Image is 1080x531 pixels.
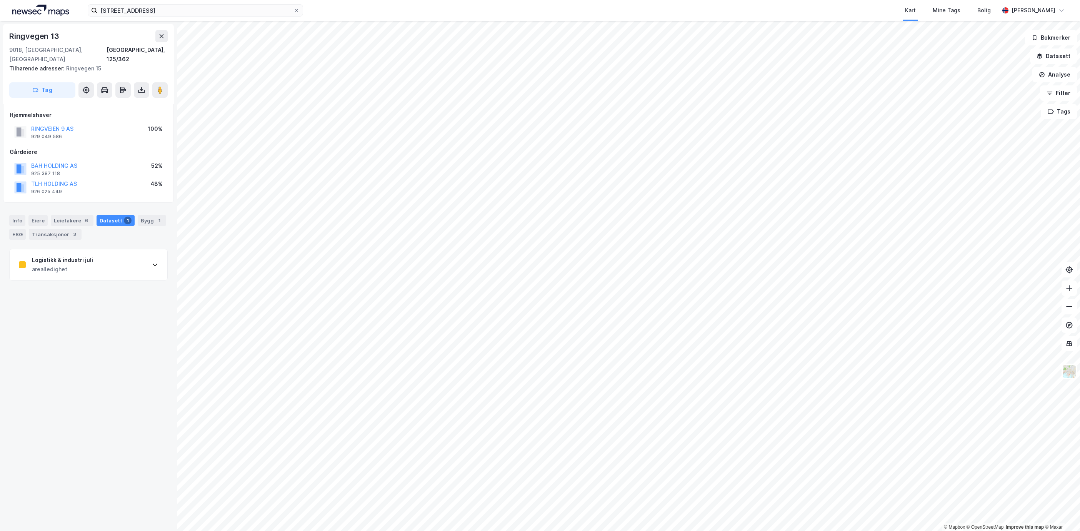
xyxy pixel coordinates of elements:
[9,65,66,72] span: Tilhørende adresser:
[12,5,69,16] img: logo.a4113a55bc3d86da70a041830d287a7e.svg
[97,5,293,16] input: Søk på adresse, matrikkel, gårdeiere, leietakere eller personer
[905,6,916,15] div: Kart
[155,217,163,224] div: 1
[151,161,163,170] div: 52%
[1042,494,1080,531] iframe: Chat Widget
[1006,524,1044,530] a: Improve this map
[150,179,163,189] div: 48%
[32,255,93,265] div: Logistikk & industri juli
[944,524,965,530] a: Mapbox
[138,215,166,226] div: Bygg
[32,265,93,274] div: arealledighet
[9,64,162,73] div: Ringvegen 15
[977,6,991,15] div: Bolig
[10,110,167,120] div: Hjemmelshaver
[28,215,48,226] div: Eiere
[1032,67,1077,82] button: Analyse
[148,124,163,134] div: 100%
[1030,48,1077,64] button: Datasett
[1025,30,1077,45] button: Bokmerker
[1062,364,1077,379] img: Z
[31,189,62,195] div: 926 025 449
[31,134,62,140] div: 929 049 586
[9,82,75,98] button: Tag
[31,170,60,177] div: 925 387 118
[51,215,93,226] div: Leietakere
[1040,85,1077,101] button: Filter
[97,215,135,226] div: Datasett
[933,6,960,15] div: Mine Tags
[9,215,25,226] div: Info
[10,147,167,157] div: Gårdeiere
[124,217,132,224] div: 1
[1012,6,1055,15] div: [PERSON_NAME]
[71,230,78,238] div: 3
[967,524,1004,530] a: OpenStreetMap
[1041,104,1077,119] button: Tags
[107,45,168,64] div: [GEOGRAPHIC_DATA], 125/362
[83,217,90,224] div: 6
[9,45,107,64] div: 9018, [GEOGRAPHIC_DATA], [GEOGRAPHIC_DATA]
[1042,494,1080,531] div: Kontrollprogram for chat
[9,30,61,42] div: Ringvegen 13
[9,229,26,240] div: ESG
[29,229,82,240] div: Transaksjoner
